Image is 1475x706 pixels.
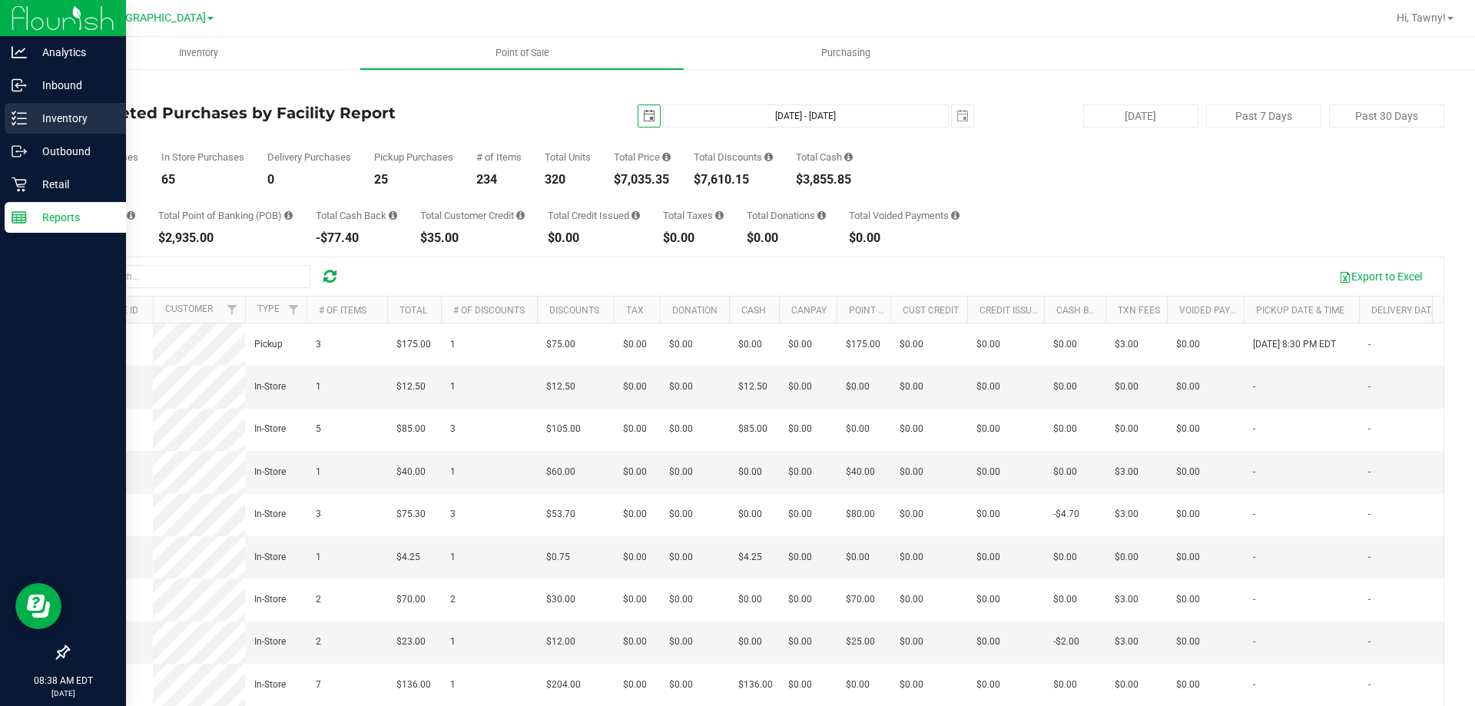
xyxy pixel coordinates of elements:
[1253,635,1255,649] span: -
[1368,465,1371,479] span: -
[663,210,724,220] div: Total Taxes
[316,232,397,244] div: -$77.40
[254,380,286,394] span: In-Store
[1176,380,1200,394] span: $0.00
[396,380,426,394] span: $12.50
[614,152,671,162] div: Total Price
[623,678,647,692] span: $0.00
[27,142,119,161] p: Outbound
[1053,507,1079,522] span: -$4.70
[284,210,293,220] i: Sum of the successful, non-voided point-of-banking payment transactions, both via payment termina...
[976,422,1000,436] span: $0.00
[546,507,575,522] span: $53.70
[1053,465,1077,479] span: $0.00
[396,422,426,436] span: $85.00
[476,152,522,162] div: # of Items
[1329,264,1432,290] button: Export to Excel
[788,635,812,649] span: $0.00
[788,422,812,436] span: $0.00
[450,678,456,692] span: 1
[316,210,397,220] div: Total Cash Back
[979,305,1043,316] a: Credit Issued
[951,210,960,220] i: Sum of all voided payment transaction amounts, excluding tips and transaction fees, for all purch...
[1253,592,1255,607] span: -
[684,37,1007,69] a: Purchasing
[548,232,640,244] div: $0.00
[900,380,923,394] span: $0.00
[396,550,420,565] span: $4.25
[796,152,853,162] div: Total Cash
[396,465,426,479] span: $40.00
[399,305,427,316] a: Total
[27,76,119,94] p: Inbound
[450,422,456,436] span: 3
[846,422,870,436] span: $0.00
[545,152,591,162] div: Total Units
[738,678,773,692] span: $136.00
[101,12,206,25] span: [GEOGRAPHIC_DATA]
[27,208,119,227] p: Reports
[614,174,671,186] div: $7,035.35
[316,678,321,692] span: 7
[1253,465,1255,479] span: -
[1368,550,1371,565] span: -
[846,380,870,394] span: $0.00
[900,635,923,649] span: $0.00
[1118,305,1160,316] a: Txn Fees
[1206,104,1321,128] button: Past 7 Days
[1115,507,1139,522] span: $3.00
[1115,465,1139,479] span: $3.00
[694,174,773,186] div: $7,610.15
[669,592,693,607] span: $0.00
[849,232,960,244] div: $0.00
[396,507,426,522] span: $75.30
[220,297,245,323] a: Filter
[738,337,762,352] span: $0.00
[316,592,321,607] span: 2
[788,337,812,352] span: $0.00
[1176,465,1200,479] span: $0.00
[1368,380,1371,394] span: -
[267,152,351,162] div: Delivery Purchases
[316,422,321,436] span: 5
[548,210,640,220] div: Total Credit Issued
[316,635,321,649] span: 2
[747,210,826,220] div: Total Donations
[1176,592,1200,607] span: $0.00
[638,105,660,127] span: select
[316,380,321,394] span: 1
[254,678,286,692] span: In-Store
[846,550,870,565] span: $0.00
[420,232,525,244] div: $35.00
[267,174,351,186] div: 0
[669,507,693,522] span: $0.00
[844,152,853,162] i: Sum of the successful, non-voided cash payment transactions for all purchases in the date range. ...
[623,592,647,607] span: $0.00
[7,688,119,699] p: [DATE]
[738,380,767,394] span: $12.50
[669,550,693,565] span: $0.00
[846,635,875,649] span: $25.00
[453,305,525,316] a: # of Discounts
[396,592,426,607] span: $70.00
[669,380,693,394] span: $0.00
[450,380,456,394] span: 1
[846,592,875,607] span: $70.00
[319,305,366,316] a: # of Items
[396,678,431,692] span: $136.00
[316,550,321,565] span: 1
[1253,550,1255,565] span: -
[546,592,575,607] span: $30.00
[396,635,426,649] span: $23.00
[900,550,923,565] span: $0.00
[1053,380,1077,394] span: $0.00
[254,635,286,649] span: In-Store
[1176,507,1200,522] span: $0.00
[161,174,244,186] div: 65
[7,674,119,688] p: 08:38 AM EDT
[788,592,812,607] span: $0.00
[389,210,397,220] i: Sum of the cash-back amounts from rounded-up electronic payments for all purchases in the date ra...
[1083,104,1198,128] button: [DATE]
[788,507,812,522] span: $0.00
[1053,337,1077,352] span: $0.00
